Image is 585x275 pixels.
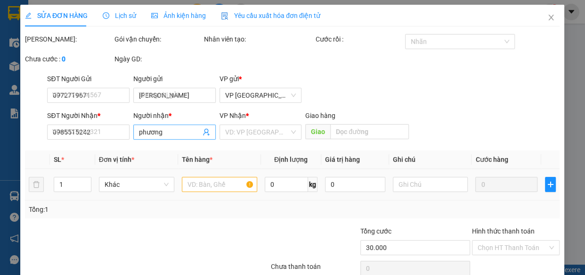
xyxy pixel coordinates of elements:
[360,227,391,235] span: Tổng cước
[110,8,186,19] div: An Sương
[546,181,556,188] span: plus
[219,112,246,119] span: VP Nhận
[8,31,104,42] div: [PERSON_NAME]
[225,88,296,102] span: VP Ninh Sơn
[103,12,137,19] span: Lịch sử
[331,124,409,139] input: Dọc đường
[203,128,210,136] span: user-add
[306,124,331,139] span: Giao
[316,34,403,44] div: Cước rồi :
[8,9,23,19] span: Gửi:
[182,156,212,163] span: Tên hàng
[472,227,535,235] label: Hình thức thanh toán
[62,55,65,63] b: 0
[221,12,321,19] span: Yêu cầu xuất hóa đơn điện tử
[110,9,133,19] span: Nhận:
[538,5,565,31] button: Close
[545,177,556,192] button: plus
[274,156,308,163] span: Định lượng
[7,61,105,72] div: 30.000
[7,62,22,72] span: CR :
[548,14,555,21] span: close
[105,177,169,192] span: Khác
[114,54,202,64] div: Ngày GD:
[134,110,216,121] div: Người nhận
[110,31,186,44] div: 0985515242
[54,156,61,163] span: SL
[152,12,158,19] span: picture
[476,177,538,192] input: 0
[25,34,113,44] div: [PERSON_NAME]:
[99,156,134,163] span: Đơn vị tính
[204,34,314,44] div: Nhân viên tạo:
[325,156,360,163] span: Giá trị hàng
[221,12,229,20] img: icon
[29,177,44,192] button: delete
[110,19,186,31] div: phương
[134,74,216,84] div: Người gửi
[476,156,508,163] span: Cước hàng
[393,177,468,192] input: Ghi Chú
[152,12,206,19] span: Ảnh kiện hàng
[389,150,472,169] th: Ghi chú
[25,54,113,64] div: Chưa cước :
[182,177,257,192] input: VD: Bàn, Ghế
[306,112,336,119] span: Giao hàng
[8,8,104,31] div: VP [GEOGRAPHIC_DATA]
[48,110,130,121] div: SĐT Người Nhận
[29,204,227,215] div: Tổng: 1
[219,74,302,84] div: VP gửi
[25,12,88,19] span: SỬA ĐƠN HÀNG
[25,12,32,19] span: edit
[48,74,130,84] div: SĐT Người Gửi
[114,34,202,44] div: Gói vận chuyển:
[8,42,104,55] div: 0972719671
[308,177,317,192] span: kg
[103,12,110,19] span: clock-circle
